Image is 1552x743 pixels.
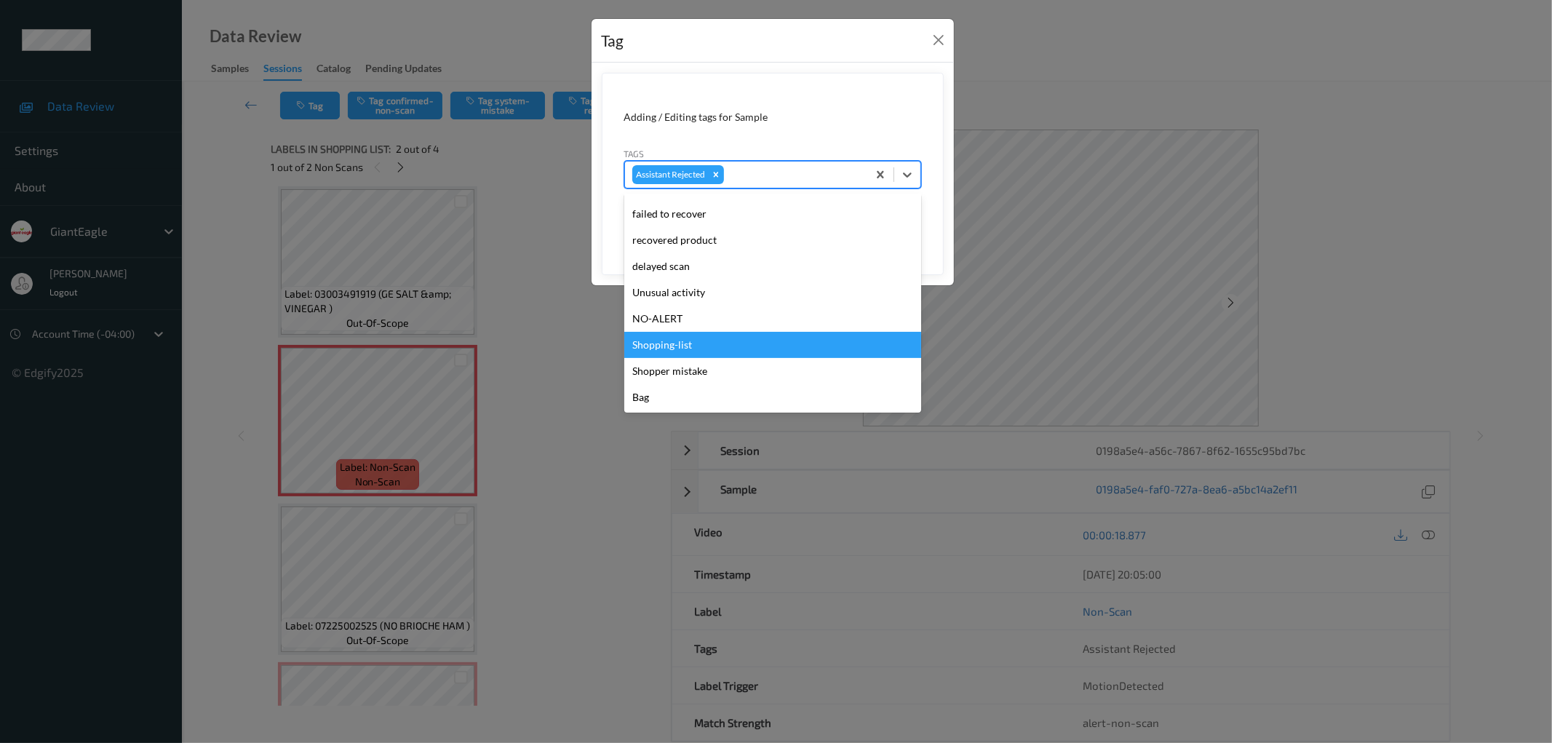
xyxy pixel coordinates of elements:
div: Tag [602,29,624,52]
button: Close [928,30,949,50]
div: Shopper mistake [624,358,921,384]
div: Shopping-list [624,332,921,358]
div: failed to recover [624,201,921,227]
div: Unusual activity [624,279,921,306]
div: delayed scan [624,253,921,279]
div: Bag [624,384,921,410]
div: recovered product [624,227,921,253]
label: Tags [624,147,645,160]
div: NO-ALERT [624,306,921,332]
div: Assistant Rejected [632,165,708,184]
div: Adding / Editing tags for Sample [624,110,921,124]
div: Remove Assistant Rejected [708,165,724,184]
